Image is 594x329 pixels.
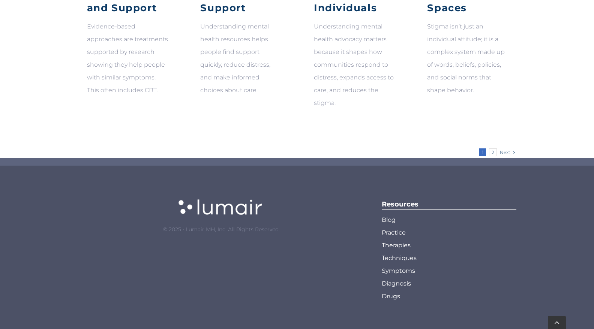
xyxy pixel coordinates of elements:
[382,252,417,265] span: Techniques
[382,265,415,277] span: Symptoms
[479,148,486,156] span: 1
[382,277,411,290] span: Diagnosis
[382,265,516,277] a: Symptoms
[314,20,396,109] p: Understanding mental health advocacy matters because it shapes how communities respond to distres...
[382,239,516,252] a: Therapies
[382,214,516,226] a: Blog
[382,214,396,226] span: Blog
[500,147,510,158] a: Next
[87,20,169,97] p: Evidence-based approaches are treatments supported by research showing they help people with simi...
[382,226,516,239] a: Practice
[200,20,282,97] p: Understanding mental health resources helps people find support quickly, reduce distress, and mak...
[427,20,509,97] p: Stigma isn’t just an individual attitude; it is a complex system made up of words, beliefs, polic...
[382,239,411,252] span: Therapies
[382,252,516,265] a: Techniques
[382,290,400,303] span: Drugs
[489,148,497,156] a: 2
[382,290,516,303] a: Drugs
[174,192,268,223] img: lumair
[382,214,516,303] nav: Lumair Footer
[382,226,406,239] span: Practice
[382,277,516,290] a: Diagnosis
[78,223,364,236] p: © 2025 • Lumair MH, Inc. All Rights Reserved
[382,199,516,209] h6: Resources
